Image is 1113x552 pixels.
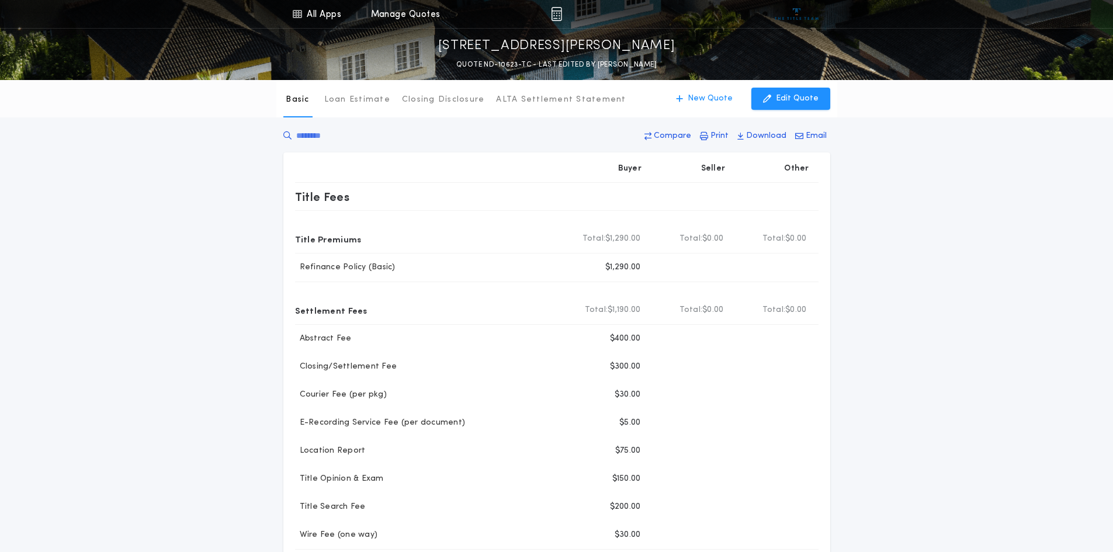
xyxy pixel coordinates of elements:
[734,126,790,147] button: Download
[679,233,703,245] b: Total:
[615,445,641,457] p: $75.00
[702,304,723,316] span: $0.00
[785,233,806,245] span: $0.00
[496,94,626,106] p: ALTA Settlement Statement
[751,88,830,110] button: Edit Quote
[619,417,640,429] p: $5.00
[612,473,641,485] p: $150.00
[608,304,640,316] span: $1,190.00
[295,501,366,513] p: Title Search Fee
[654,130,691,142] p: Compare
[806,130,827,142] p: Email
[295,389,387,401] p: Courier Fee (per pkg)
[605,233,640,245] span: $1,290.00
[792,126,830,147] button: Email
[295,188,350,206] p: Title Fees
[295,230,362,248] p: Title Premiums
[610,333,641,345] p: $400.00
[295,529,378,541] p: Wire Fee (one way)
[679,304,703,316] b: Total:
[295,473,384,485] p: Title Opinion & Exam
[585,304,608,316] b: Total:
[775,8,819,20] img: vs-icon
[610,501,641,513] p: $200.00
[776,93,819,105] p: Edit Quote
[324,94,390,106] p: Loan Estimate
[702,233,723,245] span: $0.00
[295,262,396,273] p: Refinance Policy (Basic)
[762,304,786,316] b: Total:
[701,163,726,175] p: Seller
[295,361,397,373] p: Closing/Settlement Fee
[295,301,367,320] p: Settlement Fees
[762,233,786,245] b: Total:
[641,126,695,147] button: Compare
[610,361,641,373] p: $300.00
[785,304,806,316] span: $0.00
[615,529,641,541] p: $30.00
[618,163,642,175] p: Buyer
[615,389,641,401] p: $30.00
[784,163,809,175] p: Other
[438,37,675,55] p: [STREET_ADDRESS][PERSON_NAME]
[456,59,657,71] p: QUOTE ND-10623-TC - LAST EDITED BY [PERSON_NAME]
[286,94,309,106] p: Basic
[664,88,744,110] button: New Quote
[295,445,366,457] p: Location Report
[710,130,729,142] p: Print
[295,333,352,345] p: Abstract Fee
[582,233,606,245] b: Total:
[605,262,640,273] p: $1,290.00
[551,7,562,21] img: img
[746,130,786,142] p: Download
[295,417,466,429] p: E-Recording Service Fee (per document)
[688,93,733,105] p: New Quote
[696,126,732,147] button: Print
[402,94,485,106] p: Closing Disclosure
